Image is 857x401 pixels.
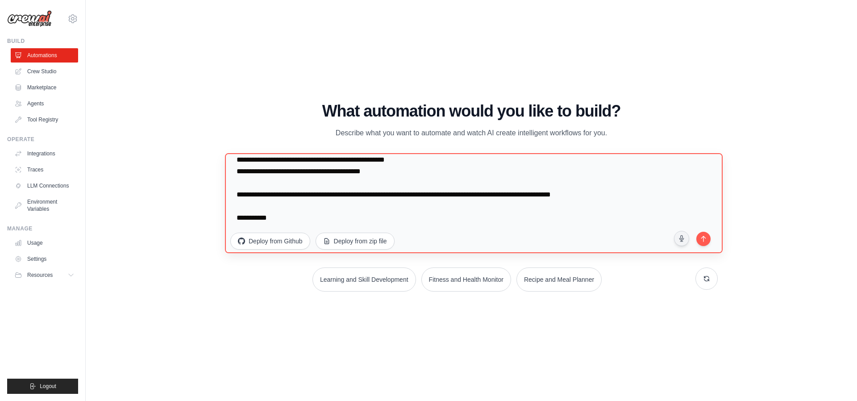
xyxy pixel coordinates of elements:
button: Learning and Skill Development [312,267,416,292]
a: Traces [11,163,78,177]
a: Environment Variables [11,195,78,216]
a: Usage [11,236,78,250]
h1: What automation would you like to build? [225,102,718,120]
span: Resources [27,272,53,279]
button: Logout [7,379,78,394]
button: Resources [11,268,78,282]
a: Integrations [11,146,78,161]
span: Logout [40,383,56,390]
a: Marketplace [11,80,78,95]
iframe: Chat Widget [812,358,857,401]
a: Agents [11,96,78,111]
button: Deploy from Github [230,233,310,250]
a: LLM Connections [11,179,78,193]
img: Logo [7,10,52,27]
div: Operate [7,136,78,143]
button: Deploy from zip file [316,233,395,250]
button: Fitness and Health Monitor [421,267,511,292]
p: Describe what you want to automate and watch AI create intelligent workflows for you. [321,127,621,139]
a: Settings [11,252,78,266]
a: Crew Studio [11,64,78,79]
button: Recipe and Meal Planner [516,267,602,292]
div: Manage [7,225,78,232]
a: Automations [11,48,78,63]
a: Tool Registry [11,113,78,127]
div: Build [7,38,78,45]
